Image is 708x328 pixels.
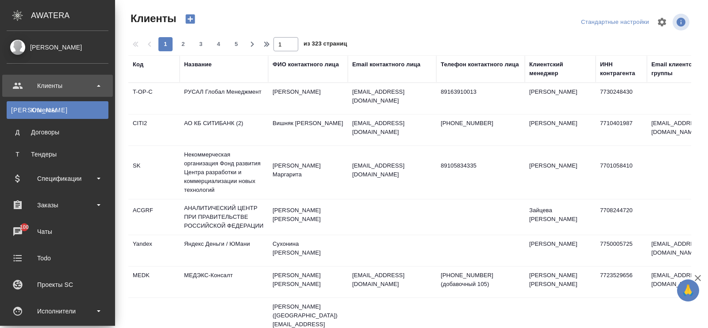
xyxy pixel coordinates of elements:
p: [PHONE_NUMBER] (добавочный 105) [441,271,520,289]
div: split button [579,15,651,29]
div: Клиенты [7,79,108,92]
div: ИНН контрагента [600,60,643,78]
div: Название [184,60,212,69]
span: 🙏 [681,281,696,300]
td: АО КБ СИТИБАНК (2) [180,114,268,145]
a: ТТендеры [7,145,108,163]
div: Заказы [7,198,108,212]
span: 5 [229,40,243,49]
td: АНАЛИТИЧЕСКИЙ ЦЕНТР ПРИ ПРАВИТЕЛЬСТВЕ РОССИЙСКОЙ ФЕДЕРАЦИИ [180,199,268,235]
div: Тендеры [11,150,104,159]
td: CITI2 [128,114,180,145]
div: Клиентский менеджер [529,60,591,78]
span: 100 [15,223,35,232]
p: [EMAIL_ADDRESS][DOMAIN_NAME] [352,88,432,105]
a: 100Чаты [2,221,113,243]
button: Создать [180,11,201,27]
td: Yandex [128,235,180,266]
td: 7730248430 [596,83,647,114]
span: 3 [194,40,208,49]
div: Чаты [7,225,108,238]
div: Todo [7,252,108,265]
td: [PERSON_NAME] [525,235,596,266]
div: ФИО контактного лица [273,60,339,69]
td: [PERSON_NAME] [PERSON_NAME] [268,202,348,233]
button: 🙏 [677,279,699,301]
td: 7708244720 [596,202,647,233]
span: 4 [212,40,226,49]
div: Код [133,60,143,69]
td: [PERSON_NAME] [PERSON_NAME] [525,267,596,297]
span: из 323 страниц [304,38,347,51]
div: Email контактного лица [352,60,420,69]
a: Todo [2,247,113,269]
td: [PERSON_NAME] [525,83,596,114]
a: Проекты SC [2,274,113,296]
span: Настроить таблицу [651,11,673,33]
span: Клиенты [128,11,176,26]
div: [PERSON_NAME] [7,42,108,52]
p: [EMAIL_ADDRESS][DOMAIN_NAME] [352,161,432,179]
p: [PHONE_NUMBER] [441,119,520,128]
td: SK [128,157,180,188]
button: 3 [194,37,208,51]
p: 89163910013 [441,88,520,96]
button: 2 [176,37,190,51]
p: [EMAIL_ADDRESS][DOMAIN_NAME] [352,271,432,289]
div: Телефон контактного лица [441,60,519,69]
td: [PERSON_NAME] [268,83,348,114]
td: 7710401987 [596,114,647,145]
button: 5 [229,37,243,51]
div: AWATERA [31,7,115,24]
p: [EMAIL_ADDRESS][DOMAIN_NAME] [352,119,432,137]
div: Проекты SC [7,278,108,291]
td: T-OP-C [128,83,180,114]
td: MEDK [128,267,180,297]
div: Спецификации [7,172,108,185]
td: [PERSON_NAME] [525,157,596,188]
td: РУСАЛ Глобал Менеджмент [180,83,268,114]
td: [PERSON_NAME] Маргарита [268,157,348,188]
td: Зайцева [PERSON_NAME] [525,202,596,233]
td: [PERSON_NAME] [PERSON_NAME] [268,267,348,297]
div: Договоры [11,128,104,137]
td: 7701058410 [596,157,647,188]
td: Вишняк [PERSON_NAME] [268,114,348,145]
span: 2 [176,40,190,49]
a: ДДоговоры [7,123,108,141]
div: Клиенты [11,106,104,114]
td: Яндекс Деньги / ЮМани [180,235,268,266]
td: 7723529656 [596,267,647,297]
div: Исполнители [7,305,108,318]
td: ACGRF [128,202,180,233]
button: 4 [212,37,226,51]
td: 7750005725 [596,235,647,266]
td: МЕДЭКС-Консалт [180,267,268,297]
td: Сухонина [PERSON_NAME] [268,235,348,266]
p: 89105834335 [441,161,520,170]
span: Посмотреть информацию [673,14,691,31]
td: [PERSON_NAME] [525,114,596,145]
td: Некоммерческая организация Фонд развития Центра разработки и коммерциализации новых технологий [180,146,268,199]
a: [PERSON_NAME]Клиенты [7,101,108,119]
